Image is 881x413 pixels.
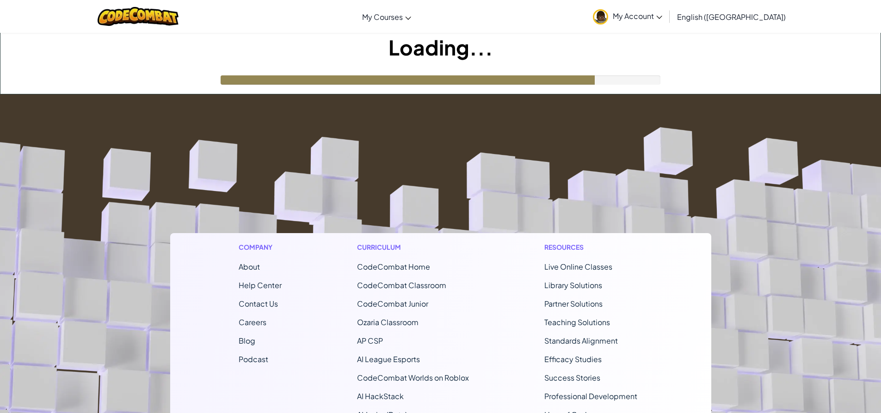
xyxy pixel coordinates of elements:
[357,354,420,364] a: AI League Esports
[239,336,255,345] a: Blog
[239,299,278,308] span: Contact Us
[239,317,266,327] a: Careers
[239,354,268,364] a: Podcast
[544,242,643,252] h1: Resources
[357,4,416,29] a: My Courses
[544,280,602,290] a: Library Solutions
[593,9,608,25] img: avatar
[357,262,430,271] span: CodeCombat Home
[0,33,881,62] h1: Loading...
[544,373,600,382] a: Success Stories
[357,391,404,401] a: AI HackStack
[357,280,446,290] a: CodeCombat Classroom
[362,12,403,22] span: My Courses
[544,354,602,364] a: Efficacy Studies
[357,242,469,252] h1: Curriculum
[357,317,419,327] a: Ozaria Classroom
[357,373,469,382] a: CodeCombat Worlds on Roblox
[239,280,282,290] a: Help Center
[357,299,428,308] a: CodeCombat Junior
[357,336,383,345] a: AP CSP
[544,299,603,308] a: Partner Solutions
[544,317,610,327] a: Teaching Solutions
[239,262,260,271] a: About
[588,2,667,31] a: My Account
[677,12,786,22] span: English ([GEOGRAPHIC_DATA])
[544,336,618,345] a: Standards Alignment
[544,262,612,271] a: Live Online Classes
[613,11,662,21] span: My Account
[544,391,637,401] a: Professional Development
[239,242,282,252] h1: Company
[672,4,790,29] a: English ([GEOGRAPHIC_DATA])
[98,7,179,26] img: CodeCombat logo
